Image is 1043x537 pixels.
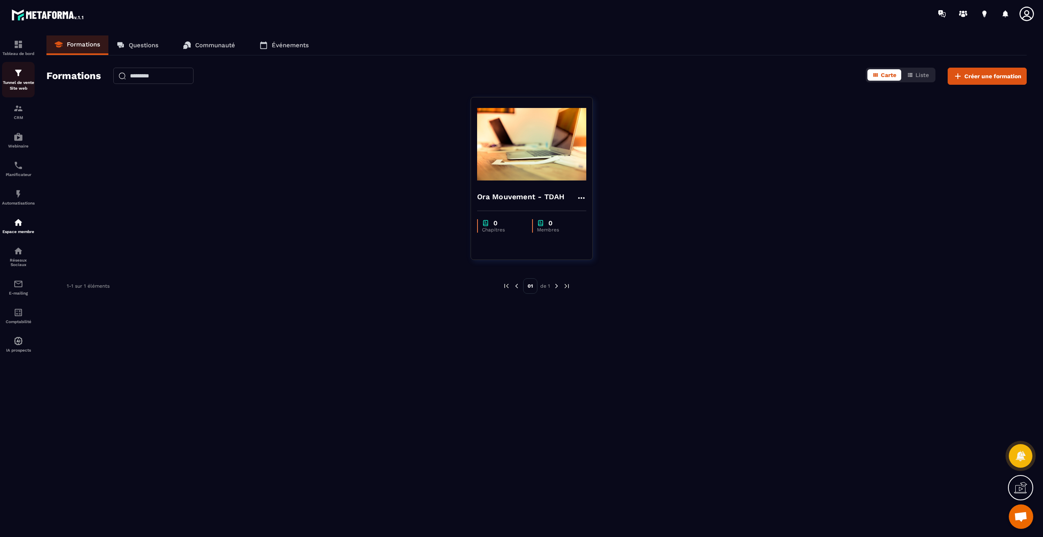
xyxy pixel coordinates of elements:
a: automationsautomationsAutomatisations [2,183,35,211]
img: tab_domain_overview_orange.svg [33,51,40,58]
img: formation [13,103,23,113]
p: E-mailing [2,291,35,295]
a: Formations [46,35,108,55]
p: Planificateur [2,172,35,177]
a: Événements [251,35,317,55]
a: formationformationCRM [2,97,35,126]
p: Webinaire [2,144,35,148]
img: chapter [537,219,544,227]
img: website_grey.svg [13,21,20,28]
img: automations [13,132,23,142]
div: Domaine: [DOMAIN_NAME] [21,21,92,28]
p: Tunnel de vente Site web [2,80,35,91]
img: automations [13,218,23,227]
p: Réseaux Sociaux [2,258,35,267]
img: formation [13,68,23,78]
a: emailemailE-mailing [2,273,35,302]
img: next [563,282,570,290]
p: Formations [67,41,100,48]
img: logo_orange.svg [13,13,20,20]
p: Automatisations [2,201,35,205]
p: Chapitres [482,227,524,233]
span: Carte [881,72,896,78]
p: CRM [2,115,35,120]
img: tab_keywords_by_traffic_grey.svg [92,51,99,58]
img: automations [13,189,23,199]
img: formation-background [477,103,586,185]
a: accountantaccountantComptabilité [2,302,35,330]
button: Carte [867,69,901,81]
a: Questions [108,35,167,55]
h2: Formations [46,68,101,85]
img: prev [503,282,510,290]
p: Communauté [195,42,235,49]
div: Domaine [42,52,63,57]
p: Questions [129,42,158,49]
h4: Ora Mouvement - TDAH [477,191,565,202]
a: automationsautomationsWebinaire [2,126,35,154]
img: chapter [482,219,489,227]
a: automationsautomationsEspace membre [2,211,35,240]
button: Créer une formation [948,68,1027,85]
a: formation-backgroundOra Mouvement - TDAHchapter0Chapitreschapter0Membres [471,97,603,270]
img: email [13,279,23,289]
a: Ouvrir le chat [1009,504,1033,529]
div: Mots-clés [101,52,125,57]
div: v 4.0.25 [23,13,40,20]
span: Liste [915,72,929,78]
p: IA prospects [2,348,35,352]
p: 0 [548,219,552,227]
span: Créer une formation [964,72,1021,80]
img: automations [13,336,23,346]
a: formationformationTableau de bord [2,33,35,62]
p: Espace membre [2,229,35,234]
p: de 1 [540,283,550,289]
p: Membres [537,227,578,233]
img: next [553,282,560,290]
a: schedulerschedulerPlanificateur [2,154,35,183]
p: 1-1 sur 1 éléments [67,283,110,289]
p: Événements [272,42,309,49]
a: social-networksocial-networkRéseaux Sociaux [2,240,35,273]
p: 0 [493,219,497,227]
img: social-network [13,246,23,256]
button: Liste [902,69,934,81]
p: Tableau de bord [2,51,35,56]
p: 01 [523,278,537,294]
img: accountant [13,308,23,317]
a: formationformationTunnel de vente Site web [2,62,35,97]
a: Communauté [175,35,243,55]
p: Comptabilité [2,319,35,324]
img: formation [13,40,23,49]
img: logo [11,7,85,22]
img: prev [513,282,520,290]
img: scheduler [13,161,23,170]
